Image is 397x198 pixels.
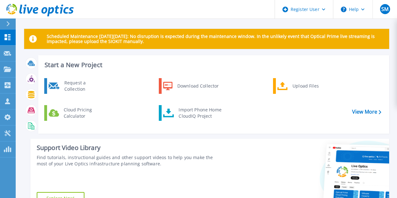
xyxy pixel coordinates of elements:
a: Cloud Pricing Calculator [44,105,109,121]
span: SM [381,7,389,12]
div: Import Phone Home CloudIQ Project [175,107,224,119]
div: Find tutorials, instructional guides and other support videos to help you make the most of your L... [37,154,223,167]
a: Request a Collection [44,78,109,94]
div: Support Video Library [37,144,223,152]
a: Download Collector [159,78,223,94]
p: Scheduled Maintenance [DATE][DATE]: No disruption is expected during the maintenance window. In t... [47,34,384,44]
div: Request a Collection [61,80,107,92]
div: Download Collector [174,80,222,92]
a: View More [352,109,381,115]
div: Upload Files [289,80,336,92]
a: Upload Files [273,78,337,94]
div: Cloud Pricing Calculator [61,107,107,119]
h3: Start a New Project [45,62,381,68]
